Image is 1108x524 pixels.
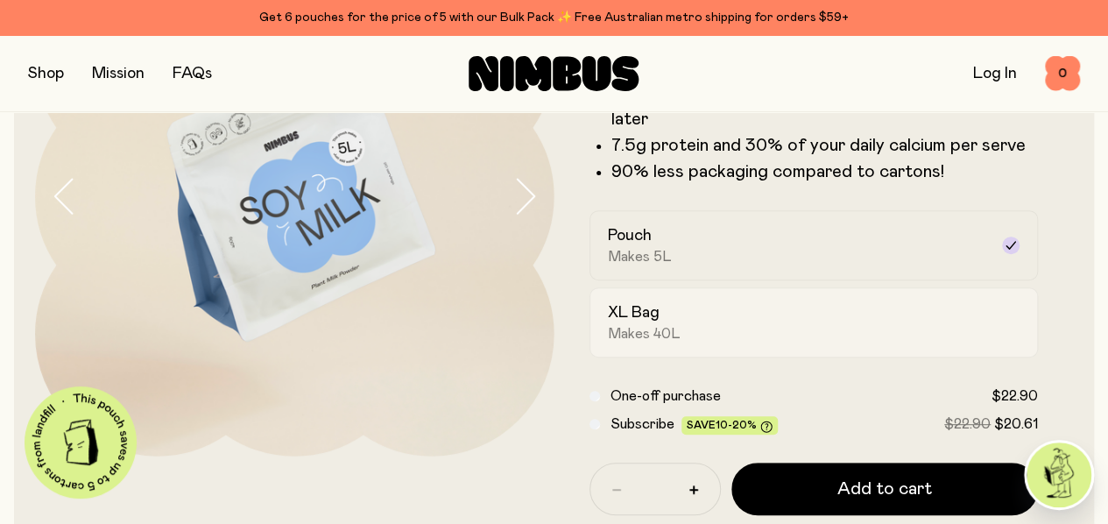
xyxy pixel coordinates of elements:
a: FAQs [173,66,212,81]
span: 10-20% [716,420,757,430]
img: agent [1027,443,1091,507]
span: Add to cart [837,477,932,501]
span: $20.61 [994,417,1038,431]
span: One-off purchase [610,389,721,403]
h2: Pouch [608,225,652,246]
span: $22.90 [992,389,1038,403]
div: Get 6 pouches for the price of 5 with our Bulk Pack ✨ Free Australian metro shipping for orders $59+ [28,7,1080,28]
span: Makes 5L [608,248,672,266]
span: Makes 40L [608,325,681,343]
span: Subscribe [610,417,674,431]
button: 0 [1045,56,1080,91]
a: Log In [973,66,1017,81]
p: 90% less packaging compared to cartons! [611,161,1039,182]
span: $22.90 [944,417,991,431]
a: Mission [92,66,145,81]
h2: XL Bag [608,302,660,323]
button: Add to cart [731,463,1039,515]
span: Save [687,420,773,433]
li: 7.5g protein and 30% of your daily calcium per serve [611,135,1039,156]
